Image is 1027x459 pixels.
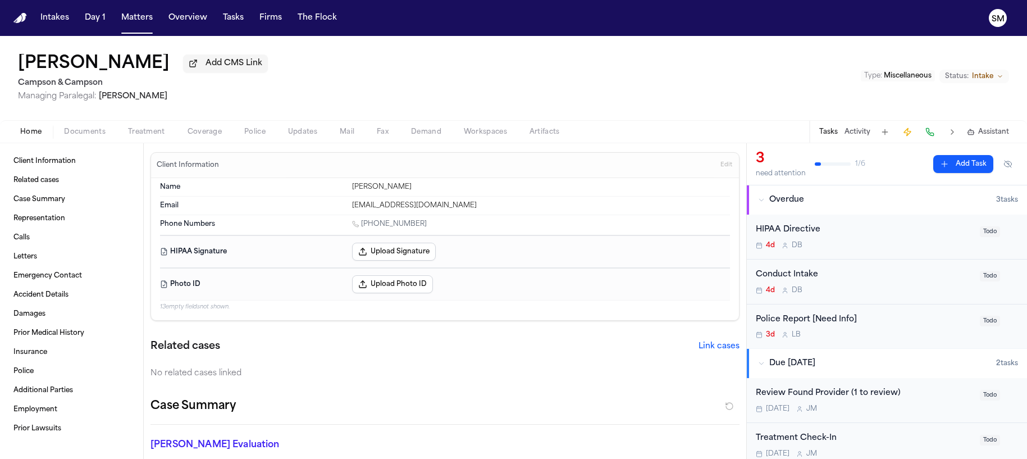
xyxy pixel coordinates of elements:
[150,368,740,379] div: No related cases linked
[13,290,69,299] span: Accident Details
[769,194,804,206] span: Overdue
[933,155,993,173] button: Add Task
[939,70,1009,83] button: Change status from Intake
[36,8,74,28] a: Intakes
[884,72,932,79] span: Miscellaneous
[13,424,61,433] span: Prior Lawsuits
[80,8,110,28] button: Day 1
[747,378,1027,423] div: Open task: Review Found Provider (1 to review)
[980,435,1000,446] span: Todo
[9,343,134,361] a: Insurance
[160,220,215,229] span: Phone Numbers
[255,8,286,28] button: Firms
[340,128,354,137] span: Mail
[9,362,134,380] a: Police
[13,13,27,24] img: Finch Logo
[13,367,34,376] span: Police
[792,241,802,250] span: D B
[9,401,134,419] a: Employment
[792,330,801,339] span: L B
[996,196,1018,204] span: 3 task s
[747,349,1027,378] button: Due [DATE]2tasks
[747,215,1027,260] div: Open task: HIPAA Directive
[99,92,167,101] span: [PERSON_NAME]
[188,128,222,137] span: Coverage
[806,405,817,413] span: J M
[864,72,882,79] span: Type :
[154,161,221,170] h3: Client Information
[13,13,27,24] a: Home
[720,161,732,169] span: Edit
[13,310,45,319] span: Damages
[747,185,1027,215] button: Overdue3tasks
[150,438,338,452] p: [PERSON_NAME] Evaluation
[464,128,507,137] span: Workspaces
[352,275,433,293] button: Upload Photo ID
[411,128,441,137] span: Demand
[9,267,134,285] a: Emergency Contact
[756,432,973,445] div: Treatment Check-In
[64,128,106,137] span: Documents
[18,54,170,74] button: Edit matter name
[978,128,1009,137] span: Assistant
[766,330,775,339] span: 3d
[747,260,1027,305] div: Open task: Conduct Intake
[855,160,865,169] span: 1 / 6
[206,58,262,69] span: Add CMS Link
[164,8,212,28] button: Overview
[819,128,838,137] button: Tasks
[150,397,236,415] h2: Case Summary
[183,54,268,72] button: Add CMS Link
[13,214,65,223] span: Representation
[9,305,134,323] a: Damages
[9,190,134,208] a: Case Summary
[160,183,345,192] dt: Name
[13,348,47,357] span: Insurance
[160,275,345,293] dt: Photo ID
[9,210,134,228] a: Representation
[244,128,266,137] span: Police
[160,243,345,261] dt: HIPAA Signature
[530,128,560,137] span: Artifacts
[160,303,730,311] p: 13 empty fields not shown.
[998,155,1018,173] button: Hide completed tasks (⌘⇧H)
[13,252,37,261] span: Letters
[922,124,938,140] button: Make a Call
[352,243,436,261] button: Upload Signature
[972,72,993,81] span: Intake
[218,8,248,28] button: Tasks
[845,128,870,137] button: Activity
[13,157,76,166] span: Client Information
[980,390,1000,401] span: Todo
[13,386,73,395] span: Additional Parties
[9,324,134,342] a: Prior Medical History
[9,171,134,189] a: Related cases
[13,271,82,280] span: Emergency Contact
[756,269,973,281] div: Conduct Intake
[9,420,134,438] a: Prior Lawsuits
[717,156,736,174] button: Edit
[13,176,59,185] span: Related cases
[9,286,134,304] a: Accident Details
[996,359,1018,368] span: 2 task s
[13,329,84,338] span: Prior Medical History
[756,169,806,178] div: need attention
[900,124,915,140] button: Create Immediate Task
[117,8,157,28] a: Matters
[150,339,220,355] h2: Related cases
[352,183,730,192] div: [PERSON_NAME]
[766,405,789,413] span: [DATE]
[9,229,134,247] a: Calls
[769,358,815,369] span: Due [DATE]
[766,241,775,250] span: 4d
[9,248,134,266] a: Letters
[699,341,740,352] button: Link cases
[766,286,775,295] span: 4d
[128,128,165,137] span: Treatment
[13,195,65,204] span: Case Summary
[756,224,973,237] div: HIPAA Directive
